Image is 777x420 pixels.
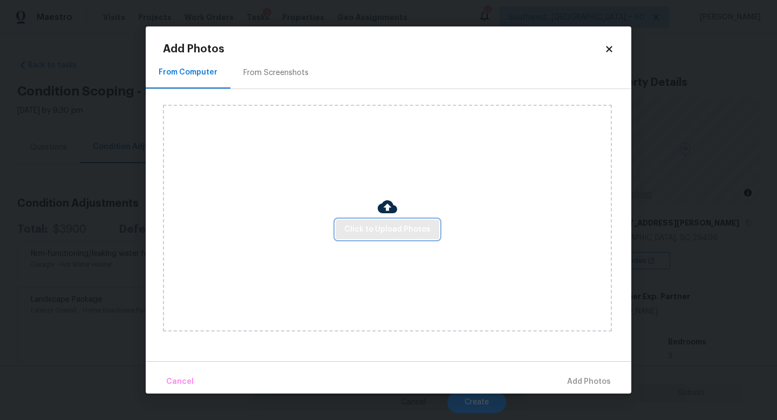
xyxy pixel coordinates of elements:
[166,375,194,389] span: Cancel
[243,67,309,78] div: From Screenshots
[336,220,439,240] button: Click to Upload Photos
[163,44,604,55] h2: Add Photos
[162,370,198,394] button: Cancel
[159,67,217,78] div: From Computer
[344,223,431,236] span: Click to Upload Photos
[378,197,397,216] img: Cloud Upload Icon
